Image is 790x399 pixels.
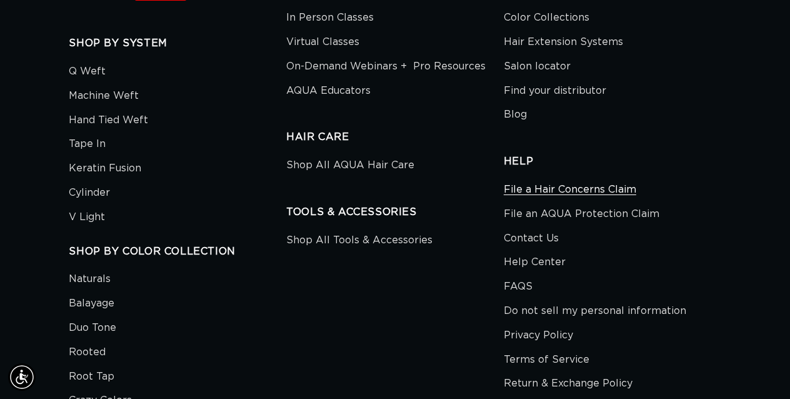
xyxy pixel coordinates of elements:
iframe: Chat Widget [727,339,790,399]
a: Salon locator [504,54,571,79]
a: In Person Classes [286,6,374,30]
a: V Light [69,205,105,230]
a: Find your distributor [504,79,606,103]
a: Hair Extension Systems [504,30,623,54]
a: Naturals [69,270,111,291]
a: Q Weft [69,63,106,84]
a: Privacy Policy [504,323,573,348]
a: Do not sell my personal information [504,299,686,323]
a: Virtual Classes [286,30,359,54]
a: File an AQUA Protection Claim [504,202,659,226]
h2: HAIR CARE [286,131,504,144]
a: Cylinder [69,181,110,205]
a: Color Collections [504,6,589,30]
a: Return & Exchange Policy [504,371,632,396]
h2: TOOLS & ACCESSORIES [286,206,504,219]
a: Hand Tied Weft [69,108,148,133]
a: Terms of Service [504,348,589,372]
a: Tape In [69,132,106,156]
a: Rooted [69,340,106,365]
a: Duo Tone [69,316,116,340]
a: Blog [504,103,527,127]
a: Shop All AQUA Hair Care [286,156,414,178]
a: FAQS [504,275,532,299]
div: Accessibility Menu [8,363,36,391]
a: Contact Us [504,226,559,251]
a: AQUA Educators [286,79,371,103]
a: Balayage [69,291,114,316]
a: File a Hair Concerns Claim [504,181,636,202]
a: Root Tap [69,365,114,389]
h2: SHOP BY SYSTEM [69,37,286,50]
a: Machine Weft [69,84,139,108]
h2: HELP [504,155,721,168]
a: Shop All Tools & Accessories [286,231,432,253]
a: Keratin Fusion [69,156,141,181]
a: Help Center [504,250,566,275]
a: On-Demand Webinars + Pro Resources [286,54,486,79]
h2: SHOP BY COLOR COLLECTION [69,245,286,258]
